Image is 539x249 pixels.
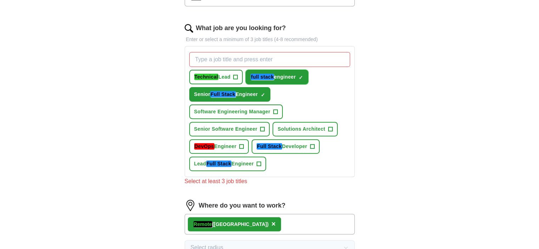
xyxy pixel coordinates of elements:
span: ✓ [261,92,265,98]
span: Software Engineering Manager [194,108,270,115]
span: Senior Engineer [194,91,258,98]
em: Technical [194,74,219,80]
button: TechnicalLead [189,70,243,84]
button: SeniorFull StackEngineer✓ [189,87,270,102]
div: ([GEOGRAPHIC_DATA]) [193,221,269,228]
span: engineer [251,73,296,81]
em: Full Stack [257,143,282,149]
span: ✓ [299,75,303,80]
span: Solutions Architect [277,125,325,133]
button: LeadFull StackEngineer [189,157,266,171]
em: Remote [193,221,212,227]
em: Full Stack [206,160,232,167]
button: Software Engineering Manager [189,104,283,119]
span: × [271,220,276,228]
p: Enter or select a minimum of 3 job titles (4-8 recommended) [185,36,355,43]
label: What job are you looking for? [196,23,286,33]
span: Developer [257,143,307,150]
span: Lead [194,73,231,81]
span: Senior Software Engineer [194,125,258,133]
div: Select at least 3 job titles [185,177,355,186]
span: Engineer [194,143,237,150]
button: Full StackDeveloper [252,139,320,154]
em: full stack [251,74,274,80]
em: Full Stack [210,91,236,97]
button: Senior Software Engineer [189,122,270,136]
em: DevOps [194,143,214,149]
label: Where do you want to work? [199,201,286,210]
button: full stackengineer✓ [246,70,308,84]
button: Solutions Architect [273,122,337,136]
button: × [271,219,276,230]
span: Lead Engineer [194,160,254,168]
img: location.png [185,200,196,211]
img: search.png [185,24,193,33]
input: Type a job title and press enter [189,52,350,67]
button: DevOpsEngineer [189,139,249,154]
